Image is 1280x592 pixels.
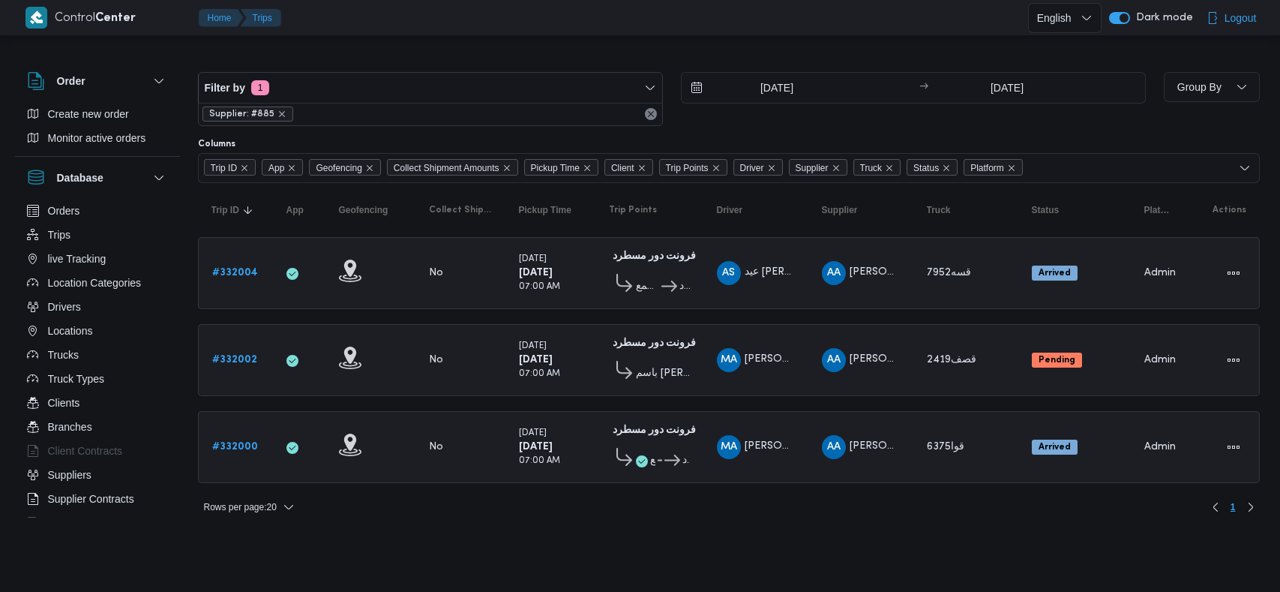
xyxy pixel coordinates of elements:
span: 1 active filters [251,80,269,95]
button: Rows per page:20 [198,498,301,516]
span: Status [1032,204,1060,216]
button: Open list of options [1239,162,1251,174]
span: Locations [48,322,93,340]
button: Remove Collect Shipment Amounts from selection in this group [502,164,511,173]
button: Location Categories [21,271,174,295]
button: Previous page [1207,498,1225,516]
span: Pickup Time [531,160,580,176]
button: Devices [21,511,174,535]
button: Drivers [21,295,174,319]
button: Trip IDSorted in descending order [205,198,265,222]
span: AA [827,435,841,459]
small: 07:00 AM [519,283,560,291]
span: [PERSON_NAME] [850,267,935,277]
span: Trip Points [659,159,727,176]
span: Pickup Time [519,204,571,216]
small: [DATE] [519,429,547,437]
b: [DATE] [519,268,553,278]
label: Columns [198,138,235,150]
button: Actions [1222,261,1246,285]
div: Order [15,102,180,156]
span: قوا6375 [927,442,964,452]
span: Logout [1225,9,1257,27]
div: No [429,353,443,367]
h3: Order [57,72,85,90]
button: Client Contracts [21,439,174,463]
button: Truck Types [21,367,174,391]
b: [DATE] [519,355,553,365]
span: Client [611,160,634,176]
span: قسه7952 [927,268,971,278]
span: Truck [853,159,901,176]
b: Pending [1039,356,1075,365]
span: Rows per page : 20 [204,498,277,516]
div: No [429,440,443,454]
span: Supplier [789,159,847,176]
span: Trip Points [609,204,657,216]
b: فرونت دور مسطرد [613,425,696,435]
span: Collect Shipment Amounts [394,160,499,176]
b: # 332004 [212,268,258,278]
button: Create new order [21,102,174,126]
button: Supplier [816,198,906,222]
span: Client [604,159,653,176]
button: Driver [711,198,801,222]
span: Platform [1144,204,1171,216]
button: Remove App from selection in this group [287,164,296,173]
b: Arrived [1039,443,1071,452]
span: Branches [48,418,92,436]
span: Trip ID; Sorted in descending order [211,204,239,216]
button: Suppliers [21,463,174,487]
span: Orders [48,202,80,220]
button: Next page [1242,498,1260,516]
button: Clients [21,391,174,415]
span: MA [721,348,737,372]
b: # 332000 [212,442,258,452]
span: Admin [1144,355,1176,365]
span: [PERSON_NAME] [850,354,935,364]
button: Page 1 of 1 [1225,498,1242,516]
span: MA [721,435,737,459]
span: [PERSON_NAME] [PERSON_NAME] [745,354,919,364]
span: AA [827,261,841,285]
span: App [286,204,304,216]
button: Trips [21,223,174,247]
span: Supplier [822,204,858,216]
button: Remove Pickup Time from selection in this group [583,164,592,173]
span: Trip Points [666,160,709,176]
b: Center [95,13,136,24]
span: باسم [PERSON_NAME] [636,365,690,383]
span: Trips [48,226,71,244]
span: فرونت دور مسطرد [682,452,689,470]
button: Actions [1222,348,1246,372]
span: عيد [PERSON_NAME] [PERSON_NAME] [745,267,936,277]
span: Status [913,160,939,176]
span: Client Contracts [48,442,123,460]
span: Truck [927,204,951,216]
span: Admin [1144,442,1176,452]
button: Logout [1201,3,1263,33]
span: Supplier Contracts [48,490,134,508]
span: Group By [1177,81,1222,93]
button: Trips [241,9,281,27]
button: live Tracking [21,247,174,271]
button: Remove Platform from selection in this group [1007,164,1016,173]
span: لولو ماركت التجمع [636,278,659,296]
button: Order [27,72,168,90]
span: Status [907,159,958,176]
span: اوسكار التجمع [650,452,655,470]
button: Monitor active orders [21,126,174,150]
button: Geofencing [333,198,408,222]
span: Arrived [1032,266,1078,281]
b: # 332002 [212,355,257,365]
a: #332002 [212,351,257,369]
span: Admin [1144,268,1176,278]
span: Platform [964,159,1023,176]
div: Aid Said Aid Said Biomai [717,261,741,285]
span: Drivers [48,298,81,316]
input: Press the down key to open a popover containing a calendar. [682,73,852,103]
span: Trucks [48,346,79,364]
button: Platform [1138,198,1177,222]
span: Arrived [1032,440,1078,455]
input: Press the down key to open a popover containing a calendar. [933,73,1082,103]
